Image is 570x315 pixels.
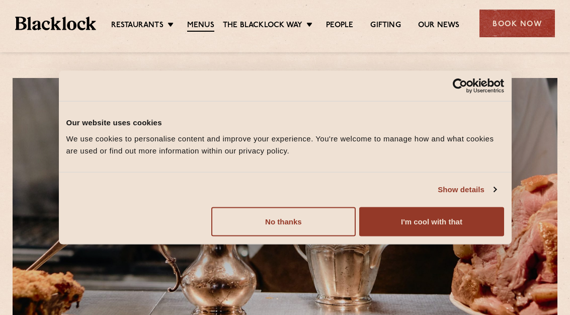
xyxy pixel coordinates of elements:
[66,117,504,129] div: Our website uses cookies
[223,21,302,31] a: The Blacklock Way
[326,21,353,31] a: People
[15,17,96,30] img: BL_Textured_Logo-footer-cropped.svg
[418,21,460,31] a: Our News
[359,207,504,236] button: I'm cool with that
[416,78,504,94] a: Usercentrics Cookiebot - opens in a new window
[479,10,555,37] div: Book Now
[187,21,214,32] a: Menus
[438,184,496,196] a: Show details
[370,21,400,31] a: Gifting
[66,132,504,156] div: We use cookies to personalise content and improve your experience. You're welcome to manage how a...
[111,21,164,31] a: Restaurants
[211,207,356,236] button: No thanks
